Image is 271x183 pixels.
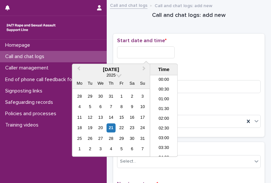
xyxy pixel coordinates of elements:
[117,113,126,122] div: Choose Friday, 15 August 2025
[150,95,178,104] li: 01:00
[110,1,147,9] a: Call and chat logs
[72,67,150,72] div: [DATE]
[128,134,136,143] div: Choose Saturday, 30 August 2025
[138,79,147,88] div: Su
[138,92,147,101] div: Choose Sunday, 3 August 2025
[150,75,178,85] li: 00:00
[5,21,57,34] img: rhQMoQhaT3yELyF149Cw
[152,67,176,72] div: Time
[3,88,48,94] p: Signposting links
[138,103,147,111] div: Choose Sunday, 10 August 2025
[3,99,58,105] p: Safeguarding records
[74,91,148,154] div: month 2025-08
[150,104,178,114] li: 01:30
[3,65,54,71] p: Caller management
[128,124,136,132] div: Choose Saturday, 23 August 2025
[107,103,115,111] div: Choose Thursday, 7 August 2025
[3,54,49,60] p: Call and chat logs
[120,158,136,165] div: Select...
[3,42,35,48] p: Homepage
[150,153,178,163] li: 04:00
[75,145,84,153] div: Choose Monday, 1 September 2025
[128,113,136,122] div: Choose Saturday, 16 August 2025
[117,79,126,88] div: Fr
[96,79,105,88] div: We
[139,65,150,75] button: Next Month
[113,12,265,19] h1: Call and chat logs: add new
[86,113,94,122] div: Choose Tuesday, 12 August 2025
[150,114,178,124] li: 02:00
[138,113,147,122] div: Choose Sunday, 17 August 2025
[128,103,136,111] div: Choose Saturday, 9 August 2025
[107,134,115,143] div: Choose Thursday, 28 August 2025
[86,92,94,101] div: Choose Tuesday, 29 July 2025
[107,79,115,88] div: Th
[150,85,178,95] li: 00:30
[128,145,136,153] div: Choose Saturday, 6 September 2025
[150,134,178,143] li: 03:00
[117,134,126,143] div: Choose Friday, 29 August 2025
[117,38,167,43] span: Start date and time
[138,134,147,143] div: Choose Sunday, 31 August 2025
[117,103,126,111] div: Choose Friday, 8 August 2025
[150,143,178,153] li: 03:30
[75,113,84,122] div: Choose Monday, 11 August 2025
[117,124,126,132] div: Choose Friday, 22 August 2025
[138,145,147,153] div: Choose Sunday, 7 September 2025
[86,124,94,132] div: Choose Tuesday, 19 August 2025
[138,124,147,132] div: Choose Sunday, 24 August 2025
[96,113,105,122] div: Choose Wednesday, 13 August 2025
[86,134,94,143] div: Choose Tuesday, 26 August 2025
[106,73,115,78] span: 2025
[75,92,84,101] div: Choose Monday, 28 July 2025
[155,2,212,9] p: Call and chat logs: add new
[86,145,94,153] div: Choose Tuesday, 2 September 2025
[128,92,136,101] div: Choose Saturday, 2 August 2025
[86,79,94,88] div: Tu
[107,92,115,101] div: Choose Thursday, 31 July 2025
[75,103,84,111] div: Choose Monday, 4 August 2025
[96,124,105,132] div: Choose Wednesday, 20 August 2025
[107,124,115,132] div: Choose Thursday, 21 August 2025
[75,79,84,88] div: Mo
[96,103,105,111] div: Choose Wednesday, 6 August 2025
[3,122,44,128] p: Training videos
[96,134,105,143] div: Choose Wednesday, 27 August 2025
[107,113,115,122] div: Choose Thursday, 14 August 2025
[3,77,83,83] p: End of phone call feedback form
[86,103,94,111] div: Choose Tuesday, 5 August 2025
[117,145,126,153] div: Choose Friday, 5 September 2025
[75,134,84,143] div: Choose Monday, 25 August 2025
[96,145,105,153] div: Choose Wednesday, 3 September 2025
[3,111,61,117] p: Policies and processes
[128,79,136,88] div: Sa
[75,124,84,132] div: Choose Monday, 18 August 2025
[117,92,126,101] div: Choose Friday, 1 August 2025
[73,65,83,75] button: Previous Month
[96,92,105,101] div: Choose Wednesday, 30 July 2025
[107,145,115,153] div: Choose Thursday, 4 September 2025
[150,124,178,134] li: 02:30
